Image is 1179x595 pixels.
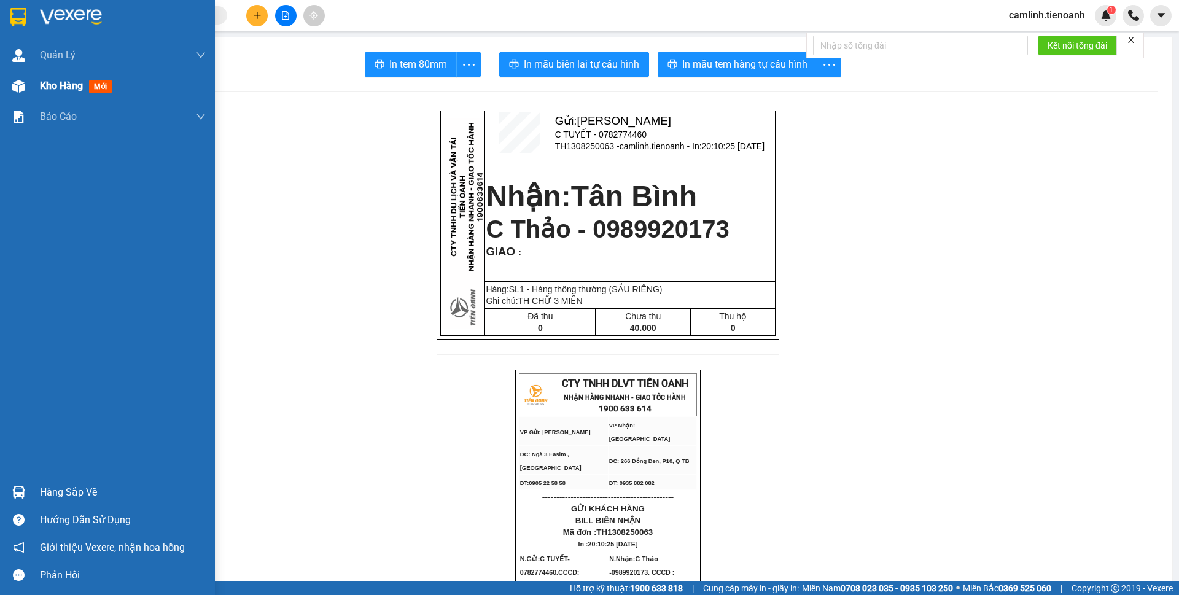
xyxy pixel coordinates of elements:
button: printerIn mẫu tem hàng tự cấu hình [658,52,817,77]
span: ⚪️ [956,586,960,591]
sup: 1 [1107,6,1116,14]
span: Đã thu [527,311,553,321]
span: Miền Nam [802,581,953,595]
span: 0782774460. [520,569,582,576]
span: Cung cấp máy in - giấy in: [703,581,799,595]
strong: 1900 633 614 [599,404,652,413]
span: N.Nhận: [609,555,674,576]
button: aim [303,5,325,26]
span: | [692,581,694,595]
span: Kết nối tổng đài [1048,39,1107,52]
span: printer [667,59,677,71]
span: BILL BIÊN NHẬN [575,516,641,525]
span: Tân Bình [571,180,697,212]
span: down [196,112,206,122]
span: copyright [1111,584,1119,593]
span: In : [578,540,638,548]
span: In mẫu biên lai tự cấu hình [524,56,639,72]
span: CTY TNHH DLVT TIẾN OANH [562,378,688,389]
span: ĐT: 0935 882 082 [609,480,655,486]
span: Hàng:SL [486,284,662,294]
input: Nhập số tổng đài [813,36,1028,55]
button: printerIn tem 80mm [365,52,457,77]
img: phone-icon [1128,10,1139,21]
span: In mẫu tem hàng tự cấu hình [682,56,807,72]
span: Thu hộ [719,311,747,321]
span: : [515,247,521,257]
strong: 0708 023 035 - 0935 103 250 [841,583,953,593]
span: printer [375,59,384,71]
span: 1 - Hàng thông thường (SẦU RIÊNG) [519,284,663,294]
button: caret-down [1150,5,1172,26]
button: file-add [275,5,297,26]
span: 0989920173. CCCD : [612,569,674,576]
span: GIAO [486,245,515,258]
span: Mã đơn : [563,527,653,537]
span: file-add [281,11,290,20]
img: logo-vxr [10,8,26,26]
span: more [457,57,480,72]
img: icon-new-feature [1100,10,1111,21]
strong: Nhận: [486,180,697,212]
span: aim [309,11,318,20]
span: VP Gửi: [PERSON_NAME] [520,429,591,435]
span: 1 [1109,6,1113,14]
span: CCCD: [558,569,581,576]
span: 20:10:25 [DATE] [588,540,638,548]
span: question-circle [13,514,25,526]
img: logo [520,379,551,410]
button: more [817,52,841,77]
div: Hướng dẫn sử dụng [40,511,206,529]
span: camlinh.tienoanh - In: [620,141,765,151]
span: Hỗ trợ kỹ thuật: [570,581,683,595]
span: camlinh.tienoanh [999,7,1095,23]
button: more [456,52,481,77]
span: C TUYẾT - 0782774460 [555,130,647,139]
span: C Thảo - 0989920173 [486,216,729,243]
span: caret-down [1156,10,1167,21]
button: printerIn mẫu biên lai tự cấu hình [499,52,649,77]
strong: 1900 633 818 [630,583,683,593]
span: 0 [731,323,736,333]
span: plus [253,11,262,20]
button: Kết nối tổng đài [1038,36,1117,55]
img: warehouse-icon [12,486,25,499]
img: warehouse-icon [12,49,25,62]
span: more [817,57,841,72]
span: TH CHỮ 3 MIỀN [518,296,583,306]
span: VP Nhận: [GEOGRAPHIC_DATA] [609,422,671,442]
span: N.Gửi: [520,555,582,576]
span: | [1060,581,1062,595]
strong: NHẬN HÀNG NHANH - GIAO TỐC HÀNH [564,394,686,402]
span: Giới thiệu Vexere, nhận hoa hồng [40,540,185,555]
span: printer [509,59,519,71]
span: mới [89,80,112,93]
span: Ghi chú: [486,296,582,306]
div: Hàng sắp về [40,483,206,502]
span: TH1308250063 - [555,141,765,151]
span: 40.000 [630,323,656,333]
span: down [196,50,206,60]
span: Gửi: [555,114,671,127]
span: C TUYẾT [540,555,567,562]
span: Quản Lý [40,47,76,63]
span: [PERSON_NAME] [577,114,671,127]
span: In tem 80mm [389,56,447,72]
span: GỬI KHÁCH HÀNG [571,504,645,513]
span: Báo cáo [40,109,77,124]
img: solution-icon [12,111,25,123]
span: Chưa thu [625,311,661,321]
span: ---------------------------------------------- [542,492,674,502]
span: TH1308250063 [596,527,653,537]
img: warehouse-icon [12,80,25,93]
strong: 0369 525 060 [998,583,1051,593]
button: plus [246,5,268,26]
span: close [1127,36,1135,44]
div: Phản hồi [40,566,206,585]
span: message [13,569,25,581]
span: ĐC: Ngã 3 Easim ,[GEOGRAPHIC_DATA] [520,451,582,471]
span: Kho hàng [40,80,83,91]
span: ĐC: 266 Đồng Đen, P10, Q TB [609,458,690,464]
span: 0 [538,323,543,333]
span: notification [13,542,25,553]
